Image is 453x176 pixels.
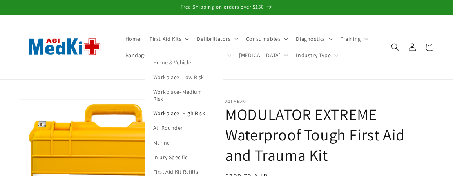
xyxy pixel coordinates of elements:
a: Marine [145,135,223,150]
img: AGI MedKit [20,25,110,68]
span: First Aid Kits [150,35,181,42]
p: Free Shipping on orders over $150 [8,4,445,11]
a: Injury Specific [145,150,223,164]
a: Workplace- Low Risk [145,70,223,84]
summary: Industry Type [291,47,341,64]
span: Diagnostics [296,35,325,42]
summary: First Aid Kits [145,31,192,47]
span: Defibrillators [197,35,230,42]
summary: Diagnostics [291,31,336,47]
a: Home [121,31,145,47]
summary: Search [386,38,404,56]
p: AGI MedKit [225,99,433,104]
a: All Rounder [145,121,223,135]
span: Consumables [246,35,281,42]
summary: [MEDICAL_DATA] [234,47,291,64]
span: Home [125,35,140,42]
span: Bandages & Dressings [125,52,181,59]
summary: Bandages & Dressings [121,47,191,64]
a: Workplace- Medium Risk [145,84,223,106]
span: [MEDICAL_DATA] [239,52,281,59]
a: Home & Vehicle [145,55,223,70]
summary: Consumables [241,31,292,47]
h1: MODULATOR EXTREME Waterproof Tough First Aid and Trauma Kit [225,104,433,165]
a: Workplace- High Risk [145,106,223,121]
summary: Defibrillators [192,31,241,47]
span: Industry Type [296,52,331,59]
span: Training [341,35,361,42]
summary: Training [336,31,371,47]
